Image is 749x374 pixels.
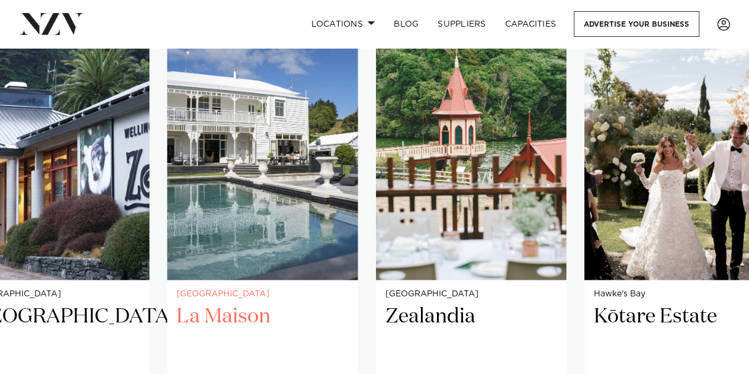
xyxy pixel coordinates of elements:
small: [GEOGRAPHIC_DATA] [385,289,557,298]
a: SUPPLIERS [428,11,495,37]
img: nzv-logo.png [19,13,83,34]
small: [GEOGRAPHIC_DATA] [176,289,348,298]
a: Advertise your business [574,11,699,37]
a: BLOG [384,11,428,37]
a: Capacities [496,11,566,37]
a: Locations [301,11,384,37]
img: Rātā Cafe at Zealandia [375,24,566,280]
